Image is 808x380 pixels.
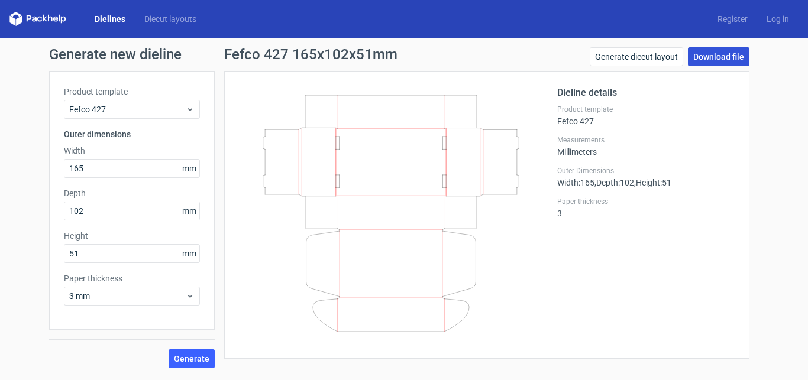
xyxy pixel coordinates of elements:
[557,86,735,100] h2: Dieline details
[85,13,135,25] a: Dielines
[557,197,735,206] label: Paper thickness
[557,135,735,145] label: Measurements
[69,290,186,302] span: 3 mm
[179,202,199,220] span: mm
[64,86,200,98] label: Product template
[49,47,759,61] h1: Generate new dieline
[69,103,186,115] span: Fefco 427
[64,272,200,284] label: Paper thickness
[64,145,200,157] label: Width
[594,178,634,187] span: , Depth : 102
[688,47,749,66] a: Download file
[557,166,735,176] label: Outer Dimensions
[169,349,215,368] button: Generate
[64,187,200,199] label: Depth
[634,178,671,187] span: , Height : 51
[557,135,735,157] div: Millimeters
[224,47,397,61] h1: Fefco 427 165x102x51mm
[557,105,735,126] div: Fefco 427
[757,13,799,25] a: Log in
[135,13,206,25] a: Diecut layouts
[557,178,594,187] span: Width : 165
[179,245,199,262] span: mm
[590,47,683,66] a: Generate diecut layout
[557,197,735,218] div: 3
[179,160,199,177] span: mm
[64,230,200,242] label: Height
[557,105,735,114] label: Product template
[708,13,757,25] a: Register
[174,355,209,363] span: Generate
[64,128,200,140] h3: Outer dimensions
